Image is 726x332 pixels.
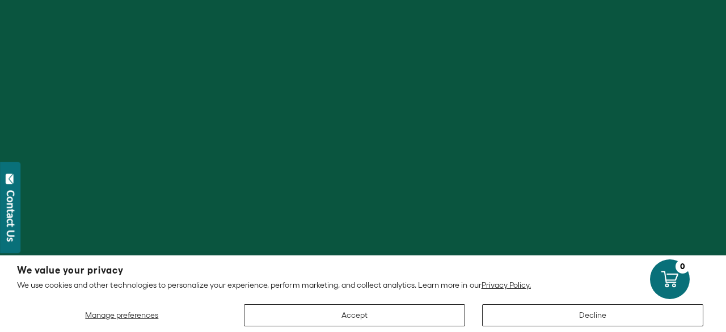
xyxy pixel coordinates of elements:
div: Contact Us [5,190,16,242]
h2: We value your privacy [17,266,709,275]
button: Decline [482,304,703,326]
p: We use cookies and other technologies to personalize your experience, perform marketing, and coll... [17,280,709,290]
a: Privacy Policy. [482,280,531,289]
button: Accept [244,304,465,326]
div: 0 [676,259,690,274]
button: Manage preferences [17,304,227,326]
span: Manage preferences [85,310,158,320]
